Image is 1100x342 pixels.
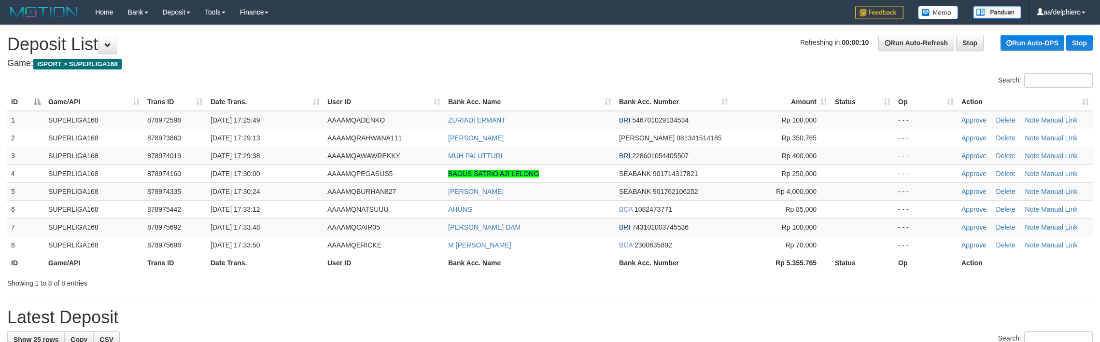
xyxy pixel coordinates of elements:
a: Manual Link [1041,152,1078,160]
th: Date Trans.: activate to sort column ascending [207,93,324,111]
img: Feedback.jpg [855,6,903,19]
span: Rp 85,000 [785,205,817,213]
td: SUPERLIGA168 [44,218,143,236]
span: 878974019 [147,152,181,160]
td: SUPERLIGA168 [44,129,143,147]
span: AAAAMQRAHWANA111 [327,134,402,142]
a: M [PERSON_NAME] [448,241,511,249]
span: [DATE] 17:29:13 [211,134,260,142]
a: Approve [961,241,987,249]
span: Rp 4,000,000 [776,188,817,195]
th: Date Trans. [207,254,324,272]
a: Delete [996,152,1015,160]
a: MUH PALUTTURI [448,152,503,160]
a: Delete [996,116,1015,124]
th: Op [894,254,958,272]
span: Copy 901714317821 to clipboard [653,170,698,178]
td: - - - [894,111,958,129]
span: ISPORT > SUPERLIGA168 [33,59,122,69]
span: [DATE] 17:33:12 [211,205,260,213]
a: Manual Link [1041,134,1078,142]
td: 5 [7,182,44,200]
td: - - - [894,200,958,218]
a: Run Auto-Refresh [878,35,954,51]
a: Delete [996,170,1015,178]
td: - - - [894,182,958,200]
td: - - - [894,129,958,147]
td: SUPERLIGA168 [44,236,143,254]
span: Copy 081341514185 to clipboard [677,134,721,142]
span: AAAAMQNATSUUU [327,205,389,213]
span: Rp 100,000 [782,223,817,231]
div: Showing 1 to 8 of 8 entries [7,274,451,288]
th: Bank Acc. Number: activate to sort column ascending [615,93,732,111]
span: AAAAMQBURHAN827 [327,188,396,195]
span: 878974335 [147,188,181,195]
a: Approve [961,134,987,142]
span: Rp 400,000 [782,152,817,160]
th: Bank Acc. Number [615,254,732,272]
a: Note [1025,188,1040,195]
td: 6 [7,200,44,218]
a: Manual Link [1041,170,1078,178]
span: Copy 743101003745536 to clipboard [632,223,689,231]
a: Note [1025,134,1040,142]
span: BRI [619,152,630,160]
span: AAAAMQCAIR05 [327,223,380,231]
a: Delete [996,223,1015,231]
span: [DATE] 17:30:24 [211,188,260,195]
td: 1 [7,111,44,129]
th: ID [7,254,44,272]
span: AAAAMQADENKO [327,116,385,124]
td: SUPERLIGA168 [44,200,143,218]
td: SUPERLIGA168 [44,147,143,164]
td: - - - [894,236,958,254]
span: [DATE] 17:30:00 [211,170,260,178]
td: 3 [7,147,44,164]
strong: 00:00:10 [842,39,869,46]
input: Search: [1024,73,1093,88]
a: Manual Link [1041,205,1078,213]
th: ID: activate to sort column descending [7,93,44,111]
span: Rp 100,000 [782,116,817,124]
span: Rp 70,000 [785,241,817,249]
span: Copy 546701029134534 to clipboard [632,116,689,124]
th: Game/API: activate to sort column ascending [44,93,143,111]
span: [DATE] 17:33:48 [211,223,260,231]
a: Approve [961,116,987,124]
td: 7 [7,218,44,236]
img: Button%20Memo.svg [918,6,959,19]
a: Note [1025,205,1040,213]
a: Approve [961,188,987,195]
td: 2 [7,129,44,147]
span: AAAAMQERICKE [327,241,381,249]
th: User ID: activate to sort column ascending [324,93,444,111]
a: Approve [961,223,987,231]
td: - - - [894,147,958,164]
span: Rp 350,765 [782,134,817,142]
span: AAAAMQAWAWREKKY [327,152,400,160]
span: SEABANK [619,170,651,178]
th: Trans ID: activate to sort column ascending [143,93,207,111]
h1: Deposit List [7,35,1093,54]
span: 878972598 [147,116,181,124]
a: Manual Link [1041,116,1078,124]
a: Note [1025,170,1040,178]
span: BRI [619,116,630,124]
a: Approve [961,170,987,178]
a: [PERSON_NAME] [448,134,504,142]
span: SEABANK [619,188,651,195]
span: Copy 228601054405507 to clipboard [632,152,689,160]
span: BCA [619,205,633,213]
a: Note [1025,223,1040,231]
a: Note [1025,241,1040,249]
span: [DATE] 17:25:49 [211,116,260,124]
td: 4 [7,164,44,182]
th: Action [958,254,1093,272]
th: Rp 5.355.765 [732,254,831,272]
a: [PERSON_NAME] [448,188,504,195]
span: AAAAMQPEGASUS5 [327,170,393,178]
a: Delete [996,241,1015,249]
td: - - - [894,164,958,182]
img: panduan.png [973,6,1021,19]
